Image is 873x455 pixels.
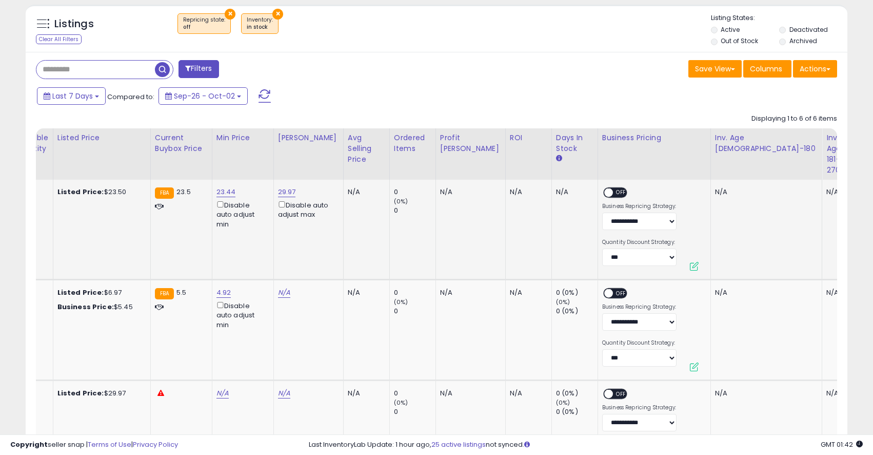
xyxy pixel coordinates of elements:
[394,288,435,297] div: 0
[721,25,740,34] label: Active
[348,187,382,197] div: N/A
[510,389,544,398] div: N/A
[826,288,850,297] div: N/A
[789,36,817,45] label: Archived
[394,307,435,316] div: 0
[715,187,814,197] div: N/A
[602,239,677,246] label: Quantity Discount Strategy:
[216,288,231,298] a: 4.92
[272,9,283,20] button: ×
[174,91,235,101] span: Sep-26 - Oct-02
[743,60,791,78] button: Columns
[510,288,544,297] div: N/A
[394,187,435,197] div: 0
[440,389,498,398] div: N/A
[510,187,544,197] div: N/A
[510,132,547,143] div: ROI
[793,60,837,78] button: Actions
[556,132,593,154] div: Days In Stock
[715,288,814,297] div: N/A
[10,440,178,450] div: seller snap | |
[751,114,837,124] div: Displaying 1 to 6 of 6 items
[183,16,225,31] span: Repricing state :
[57,187,143,197] div: $23.50
[789,25,828,34] label: Deactivated
[440,288,498,297] div: N/A
[613,289,629,298] span: OFF
[602,304,677,311] label: Business Repricing Strategy:
[216,199,266,229] div: Disable auto adjust min
[431,440,486,449] a: 25 active listings
[556,187,590,197] div: N/A
[52,91,93,101] span: Last 7 Days
[556,298,570,306] small: (0%)
[821,440,863,449] span: 2025-10-11 01:42 GMT
[394,206,435,215] div: 0
[556,154,562,163] small: Days In Stock.
[278,288,290,298] a: N/A
[107,92,154,102] span: Compared to:
[57,302,114,312] b: Business Price:
[176,288,186,297] span: 5.5
[57,288,104,297] b: Listed Price:
[13,132,48,154] div: Fulfillable Quantity
[155,132,208,154] div: Current Buybox Price
[36,34,82,44] div: Clear All Filters
[394,399,408,407] small: (0%)
[688,60,742,78] button: Save View
[57,302,143,312] div: $5.45
[88,440,131,449] a: Terms of Use
[348,389,382,398] div: N/A
[348,288,382,297] div: N/A
[394,407,435,416] div: 0
[133,440,178,449] a: Privacy Policy
[37,87,106,105] button: Last 7 Days
[216,300,266,330] div: Disable auto adjust min
[176,187,191,197] span: 23.5
[57,187,104,197] b: Listed Price:
[57,288,143,297] div: $6.97
[602,203,677,210] label: Business Repricing Strategy:
[394,298,408,306] small: (0%)
[556,407,598,416] div: 0 (0%)
[155,288,174,299] small: FBA
[394,197,408,205] small: (0%)
[247,24,273,31] div: in stock
[613,390,629,399] span: OFF
[57,132,146,143] div: Listed Price
[178,60,219,78] button: Filters
[711,13,847,23] p: Listing States:
[309,440,863,450] div: Last InventoryLab Update: 1 hour ago, not synced.
[440,132,501,154] div: Profit [PERSON_NAME]
[278,199,335,219] div: Disable auto adjust max
[826,132,854,176] div: Inv. Age 181-270
[278,187,296,197] a: 29.97
[183,24,225,31] div: off
[158,87,248,105] button: Sep-26 - Oct-02
[394,389,435,398] div: 0
[155,187,174,199] small: FBA
[602,339,677,347] label: Quantity Discount Strategy:
[394,132,431,154] div: Ordered Items
[602,132,706,143] div: Business Pricing
[602,404,677,411] label: Business Repricing Strategy:
[440,187,498,197] div: N/A
[556,288,598,297] div: 0 (0%)
[556,389,598,398] div: 0 (0%)
[556,399,570,407] small: (0%)
[715,389,814,398] div: N/A
[54,17,94,31] h5: Listings
[57,389,143,398] div: $29.97
[721,36,758,45] label: Out of Stock
[216,132,269,143] div: Min Price
[216,388,229,399] a: N/A
[278,388,290,399] a: N/A
[556,307,598,316] div: 0 (0%)
[750,64,782,74] span: Columns
[715,132,818,154] div: Inv. Age [DEMOGRAPHIC_DATA]-180
[348,132,385,165] div: Avg Selling Price
[57,388,104,398] b: Listed Price:
[613,188,629,197] span: OFF
[826,187,850,197] div: N/A
[826,389,850,398] div: N/A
